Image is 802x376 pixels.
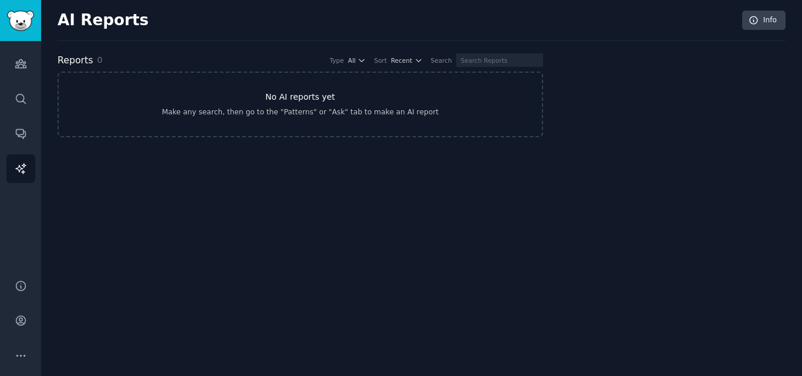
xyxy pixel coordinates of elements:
span: Recent [391,56,412,65]
a: Info [742,11,786,31]
span: 0 [97,55,102,65]
div: Make any search, then go to the "Patterns" or "Ask" tab to make an AI report [162,107,439,118]
div: Sort [374,56,387,65]
div: Type [330,56,344,65]
h2: Reports [58,53,93,68]
div: Search [431,56,452,65]
h2: AI Reports [58,11,149,30]
button: Recent [391,56,423,65]
span: All [348,56,356,65]
img: GummySearch logo [7,11,34,31]
input: Search Reports [456,53,543,67]
a: No AI reports yetMake any search, then go to the "Patterns" or "Ask" tab to make an AI report [58,72,543,137]
h3: No AI reports yet [265,91,335,103]
button: All [348,56,366,65]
